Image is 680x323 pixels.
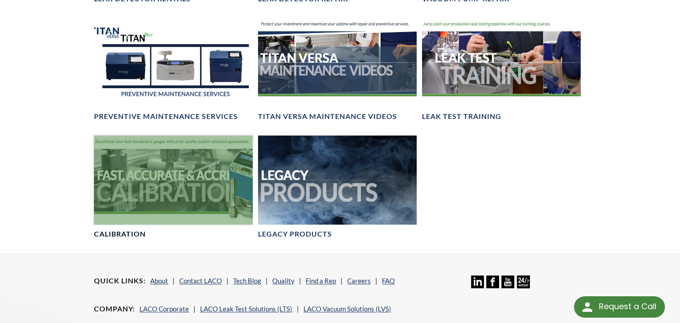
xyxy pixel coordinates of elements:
a: Contact LACO [179,277,222,285]
a: Careers [347,277,371,285]
h4: TITAN VERSA Maintenance Videos [258,112,397,121]
a: About [150,277,168,285]
a: Quality [272,277,295,285]
h4: Calibration [94,229,146,239]
a: Fast, Accurate & Accredited Calibration headerCalibration [94,135,253,239]
h4: Legacy Products [258,229,332,239]
a: LACO Leak Test Solutions (LTS) [200,305,292,313]
img: round button [580,300,594,314]
a: Legacy Products headerLegacy Products [258,135,417,239]
a: FAQ [382,277,395,285]
h4: Company [94,304,135,314]
div: Request a Call [598,296,656,317]
img: 24/7 Support Icon [517,275,530,288]
h4: Preventive Maintenance Services [94,112,238,121]
a: TITAN VERSA, TITAN TEST Preventative Maintenance Services headerPreventive Maintenance Services [94,18,253,121]
h4: Quick Links [94,276,146,286]
a: Tech Blog [233,277,261,285]
h4: Leak Test Training [422,112,501,121]
a: Find a Rep [306,277,336,285]
div: Request a Call [574,296,665,318]
a: 24/7 Support [517,282,530,290]
a: Leak Test Training headerLeak Test Training [422,18,581,121]
a: TITAN VERSA Maintenance Videos BannerTITAN VERSA Maintenance Videos [258,18,417,121]
a: LACO Corporate [139,305,189,313]
a: LACO Vacuum Solutions (LVS) [303,305,391,313]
